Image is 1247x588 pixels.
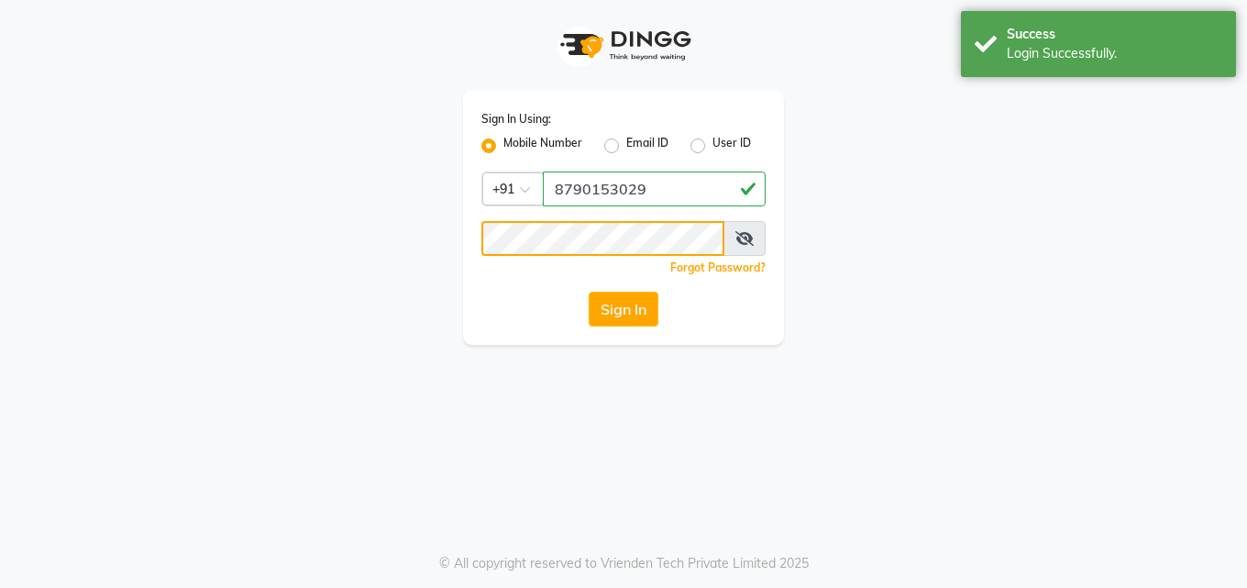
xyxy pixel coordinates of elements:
label: Sign In Using: [481,111,551,128]
label: Email ID [626,135,668,157]
div: Success [1007,25,1222,44]
input: Username [481,221,724,256]
input: Username [543,172,766,206]
div: Login Successfully. [1007,44,1222,63]
a: Forgot Password? [670,261,766,274]
img: logo1.svg [550,18,697,72]
button: Sign In [589,292,658,327]
label: User ID [712,135,751,157]
label: Mobile Number [503,135,582,157]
